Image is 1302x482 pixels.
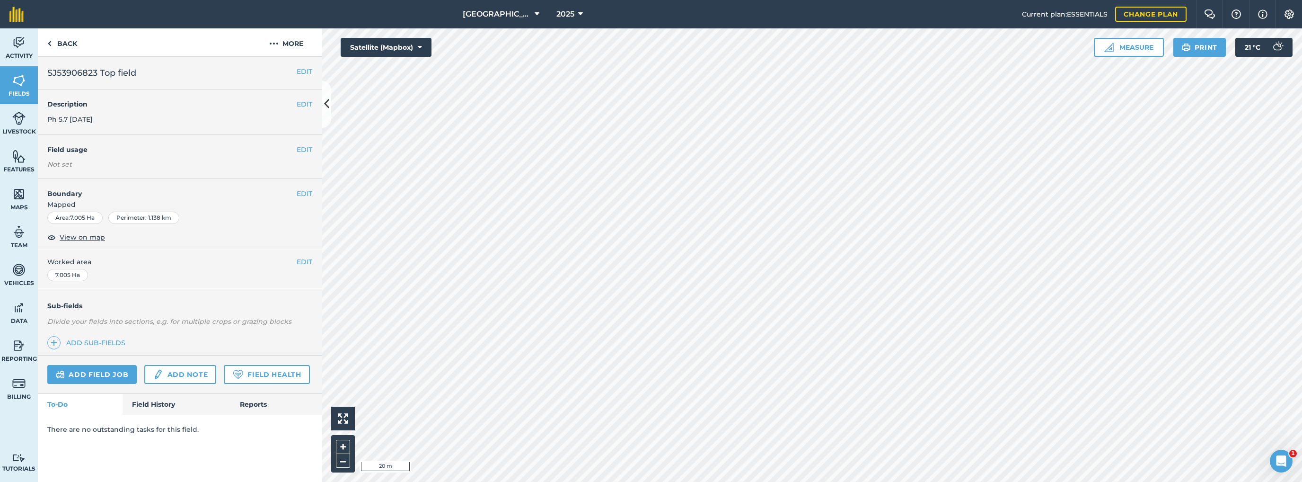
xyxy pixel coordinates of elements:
[1270,450,1293,473] iframe: Intercom live chat
[1268,38,1287,57] img: svg+xml;base64,PD94bWwgdmVyc2lvbj0iMS4wIiBlbmNvZGluZz0idXRmLTgiPz4KPCEtLSBHZW5lcmF0b3I6IEFkb2JlIE...
[336,440,350,454] button: +
[47,115,93,124] span: Ph 5.7 [DATE]
[1022,9,1108,19] span: Current plan : ESSENTIALS
[144,365,216,384] a: Add note
[47,99,312,109] h4: Description
[47,365,137,384] a: Add field job
[47,424,312,435] p: There are no outstanding tasks for this field.
[1258,9,1267,20] img: svg+xml;base64,PHN2ZyB4bWxucz0iaHR0cDovL3d3dy53My5vcmcvMjAwMC9zdmciIHdpZHRoPSIxNyIgaGVpZ2h0PSIxNy...
[12,73,26,88] img: svg+xml;base64,PHN2ZyB4bWxucz0iaHR0cDovL3d3dy53My5vcmcvMjAwMC9zdmciIHdpZHRoPSI1NiIgaGVpZ2h0PSI2MC...
[1104,43,1114,52] img: Ruler icon
[47,232,56,243] img: svg+xml;base64,PHN2ZyB4bWxucz0iaHR0cDovL3d3dy53My5vcmcvMjAwMC9zdmciIHdpZHRoPSIxOCIgaGVpZ2h0PSIyNC...
[1182,42,1191,53] img: svg+xml;base64,PHN2ZyB4bWxucz0iaHR0cDovL3d3dy53My5vcmcvMjAwMC9zdmciIHdpZHRoPSIxOSIgaGVpZ2h0PSIyNC...
[108,212,179,224] div: Perimeter : 1.138 km
[12,36,26,50] img: svg+xml;base64,PD94bWwgdmVyc2lvbj0iMS4wIiBlbmNvZGluZz0idXRmLTgiPz4KPCEtLSBHZW5lcmF0b3I6IEFkb2JlIE...
[47,212,103,224] div: Area : 7.005 Ha
[12,111,26,125] img: svg+xml;base64,PD94bWwgdmVyc2lvbj0iMS4wIiBlbmNvZGluZz0idXRmLTgiPz4KPCEtLSBHZW5lcmF0b3I6IEFkb2JlIE...
[38,301,322,311] h4: Sub-fields
[1289,450,1297,457] span: 1
[38,394,123,415] a: To-Do
[1245,38,1260,57] span: 21 ° C
[1115,7,1187,22] a: Change plan
[12,187,26,201] img: svg+xml;base64,PHN2ZyB4bWxucz0iaHR0cDovL3d3dy53My5vcmcvMjAwMC9zdmciIHdpZHRoPSI1NiIgaGVpZ2h0PSI2MC...
[47,38,52,49] img: svg+xml;base64,PHN2ZyB4bWxucz0iaHR0cDovL3d3dy53My5vcmcvMjAwMC9zdmciIHdpZHRoPSI5IiBoZWlnaHQ9IjI0Ii...
[56,369,65,380] img: svg+xml;base64,PD94bWwgdmVyc2lvbj0iMS4wIiBlbmNvZGluZz0idXRmLTgiPz4KPCEtLSBHZW5lcmF0b3I6IEFkb2JlIE...
[153,369,163,380] img: svg+xml;base64,PD94bWwgdmVyc2lvbj0iMS4wIiBlbmNvZGluZz0idXRmLTgiPz4KPCEtLSBHZW5lcmF0b3I6IEFkb2JlIE...
[47,269,88,281] div: 7.005 Ha
[12,225,26,239] img: svg+xml;base64,PD94bWwgdmVyc2lvbj0iMS4wIiBlbmNvZGluZz0idXRmLTgiPz4KPCEtLSBHZW5lcmF0b3I6IEFkb2JlIE...
[47,66,136,80] span: SJ53906823 Top field
[47,160,312,169] div: Not set
[269,38,279,49] img: svg+xml;base64,PHN2ZyB4bWxucz0iaHR0cDovL3d3dy53My5vcmcvMjAwMC9zdmciIHdpZHRoPSIyMCIgaGVpZ2h0PSIyNC...
[38,199,322,210] span: Mapped
[38,28,87,56] a: Back
[60,232,105,242] span: View on map
[1173,38,1226,57] button: Print
[47,336,129,349] a: Add sub-fields
[12,454,26,463] img: svg+xml;base64,PD94bWwgdmVyc2lvbj0iMS4wIiBlbmNvZGluZz0idXRmLTgiPz4KPCEtLSBHZW5lcmF0b3I6IEFkb2JlIE...
[47,257,312,267] span: Worked area
[51,337,57,348] img: svg+xml;base64,PHN2ZyB4bWxucz0iaHR0cDovL3d3dy53My5vcmcvMjAwMC9zdmciIHdpZHRoPSIxNCIgaGVpZ2h0PSIyNC...
[12,263,26,277] img: svg+xml;base64,PD94bWwgdmVyc2lvbj0iMS4wIiBlbmNvZGluZz0idXRmLTgiPz4KPCEtLSBHZW5lcmF0b3I6IEFkb2JlIE...
[12,339,26,353] img: svg+xml;base64,PD94bWwgdmVyc2lvbj0iMS4wIiBlbmNvZGluZz0idXRmLTgiPz4KPCEtLSBHZW5lcmF0b3I6IEFkb2JlIE...
[251,28,322,56] button: More
[1284,9,1295,19] img: A cog icon
[47,317,291,326] em: Divide your fields into sections, e.g. for multiple crops or grazing blocks
[12,149,26,163] img: svg+xml;base64,PHN2ZyB4bWxucz0iaHR0cDovL3d3dy53My5vcmcvMjAwMC9zdmciIHdpZHRoPSI1NiIgaGVpZ2h0PSI2MC...
[336,454,350,468] button: –
[341,38,431,57] button: Satellite (Mapbox)
[556,9,574,20] span: 2025
[47,144,297,155] h4: Field usage
[297,257,312,267] button: EDIT
[224,365,309,384] a: Field Health
[38,179,297,199] h4: Boundary
[297,188,312,199] button: EDIT
[297,99,312,109] button: EDIT
[1204,9,1215,19] img: Two speech bubbles overlapping with the left bubble in the forefront
[297,66,312,77] button: EDIT
[12,376,26,391] img: svg+xml;base64,PD94bWwgdmVyc2lvbj0iMS4wIiBlbmNvZGluZz0idXRmLTgiPz4KPCEtLSBHZW5lcmF0b3I6IEFkb2JlIE...
[338,413,348,424] img: Four arrows, one pointing top left, one top right, one bottom right and the last bottom left
[123,394,230,415] a: Field History
[297,144,312,155] button: EDIT
[47,232,105,243] button: View on map
[12,301,26,315] img: svg+xml;base64,PD94bWwgdmVyc2lvbj0iMS4wIiBlbmNvZGluZz0idXRmLTgiPz4KPCEtLSBHZW5lcmF0b3I6IEFkb2JlIE...
[1231,9,1242,19] img: A question mark icon
[1235,38,1293,57] button: 21 °C
[1094,38,1164,57] button: Measure
[9,7,24,22] img: fieldmargin Logo
[230,394,322,415] a: Reports
[463,9,531,20] span: [GEOGRAPHIC_DATA]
